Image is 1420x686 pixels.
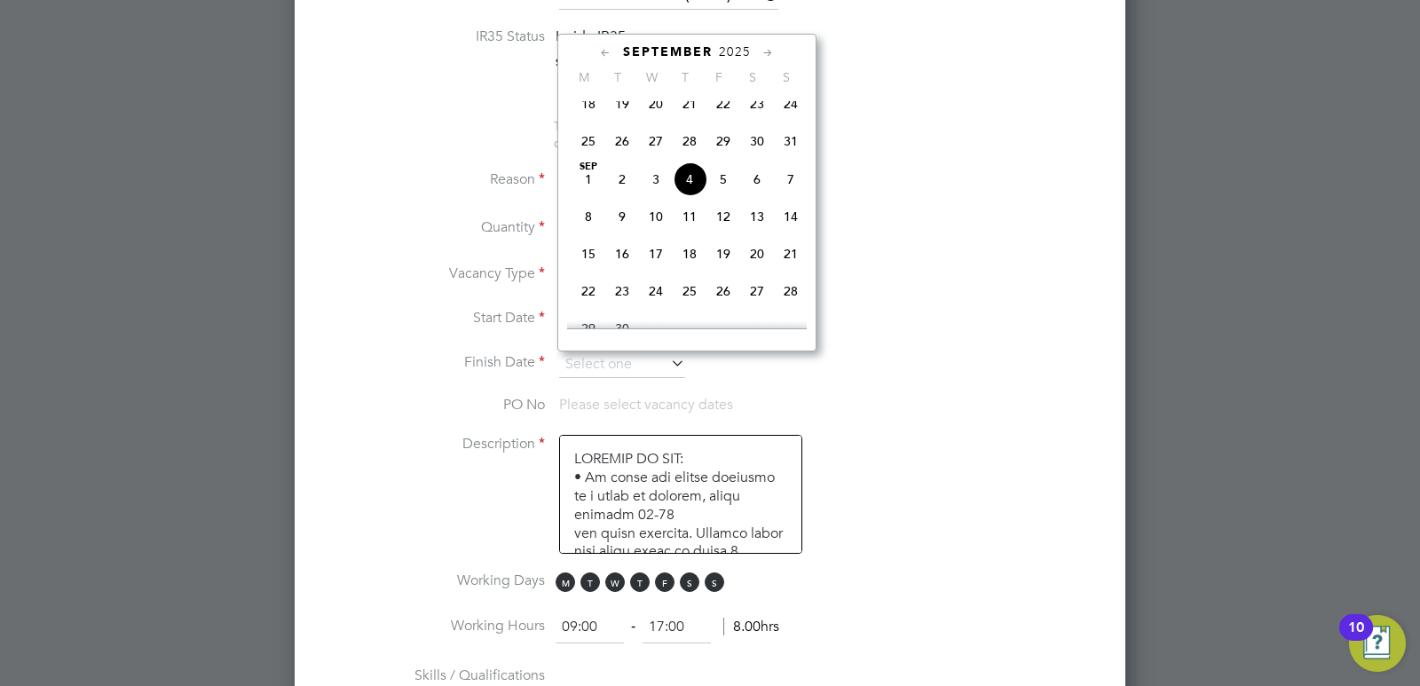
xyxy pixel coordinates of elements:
span: 28 [774,274,808,308]
input: 17:00 [643,611,711,643]
span: 25 [673,274,706,308]
span: 10 [639,200,673,233]
label: Skills / Qualifications [323,666,545,685]
span: T [630,572,650,592]
span: 24 [639,274,673,308]
span: 30 [740,124,774,158]
span: 18 [572,87,605,121]
span: 29 [706,124,740,158]
label: Quantity [323,218,545,237]
span: 19 [605,87,639,121]
label: Start Date [323,309,545,327]
span: 15 [572,237,605,271]
label: Reason [323,170,545,189]
span: W [605,572,625,592]
span: 9 [605,200,639,233]
span: F [702,69,736,85]
span: 23 [740,87,774,121]
span: 6 [740,162,774,196]
span: 23 [605,274,639,308]
span: 8.00hrs [723,618,779,635]
label: Working Days [323,572,545,590]
span: 2 [605,162,639,196]
span: F [655,572,674,592]
span: 21 [774,237,808,271]
span: 24 [774,87,808,121]
span: Please select vacancy dates [559,396,733,414]
label: Description [323,435,545,453]
span: 27 [740,274,774,308]
label: IR35 Status [323,28,545,46]
span: 7 [774,162,808,196]
span: Sep [572,162,605,171]
span: Inside IR35 [556,28,626,44]
span: 29 [572,311,605,345]
span: M [567,69,601,85]
span: T [668,69,702,85]
span: 14 [774,200,808,233]
span: 30 [605,311,639,345]
span: 22 [706,87,740,121]
span: 20 [639,87,673,121]
span: 12 [706,200,740,233]
strong: Status Determination Statement [556,56,718,68]
span: S [680,572,699,592]
span: 25 [572,124,605,158]
span: S [736,69,769,85]
span: 3 [639,162,673,196]
span: T [601,69,635,85]
input: 08:00 [556,611,624,643]
span: 1 [572,162,605,196]
span: 26 [706,274,740,308]
span: S [705,572,724,592]
span: 26 [605,124,639,158]
span: W [635,69,668,85]
span: 22 [572,274,605,308]
input: Select one [559,351,685,378]
span: M [556,572,575,592]
span: 27 [639,124,673,158]
span: 11 [673,200,706,233]
span: 5 [706,162,740,196]
span: 4 [673,162,706,196]
label: Working Hours [323,617,545,635]
span: 19 [706,237,740,271]
div: 10 [1348,627,1364,651]
span: S [769,69,803,85]
span: 20 [740,237,774,271]
span: T [580,572,600,592]
span: 16 [605,237,639,271]
span: 13 [740,200,774,233]
span: ‐ [627,618,639,635]
button: Open Resource Center, 10 new notifications [1349,615,1406,672]
span: 2025 [719,44,751,59]
label: Vacancy Type [323,264,545,283]
span: 31 [774,124,808,158]
span: 8 [572,200,605,233]
span: 21 [673,87,706,121]
span: 28 [673,124,706,158]
label: PO No [323,396,545,414]
span: 18 [673,237,706,271]
span: The status determination for this position can be updated after creating the vacancy [554,118,793,150]
span: 17 [639,237,673,271]
span: September [623,44,713,59]
label: Finish Date [323,353,545,372]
